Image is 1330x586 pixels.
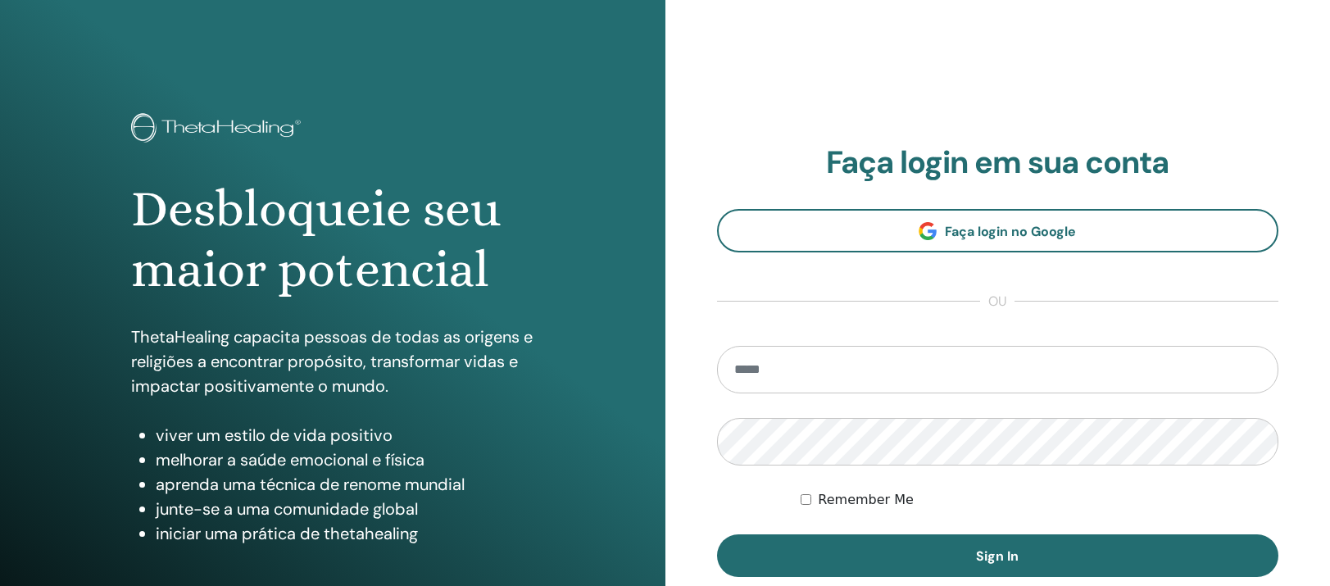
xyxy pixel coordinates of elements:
[156,472,533,497] li: aprenda uma técnica de renome mundial
[156,447,533,472] li: melhorar a saúde emocional e física
[156,423,533,447] li: viver um estilo de vida positivo
[980,292,1015,311] span: ou
[976,547,1019,565] span: Sign In
[131,179,533,301] h1: Desbloqueie seu maior potencial
[945,223,1076,240] span: Faça login no Google
[156,521,533,546] li: iniciar uma prática de thetahealing
[131,325,533,398] p: ThetaHealing capacita pessoas de todas as origens e religiões a encontrar propósito, transformar ...
[156,497,533,521] li: junte-se a uma comunidade global
[717,209,1279,252] a: Faça login no Google
[818,490,914,510] label: Remember Me
[801,490,1278,510] div: Keep me authenticated indefinitely or until I manually logout
[717,144,1279,182] h2: Faça login em sua conta
[717,534,1279,577] button: Sign In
